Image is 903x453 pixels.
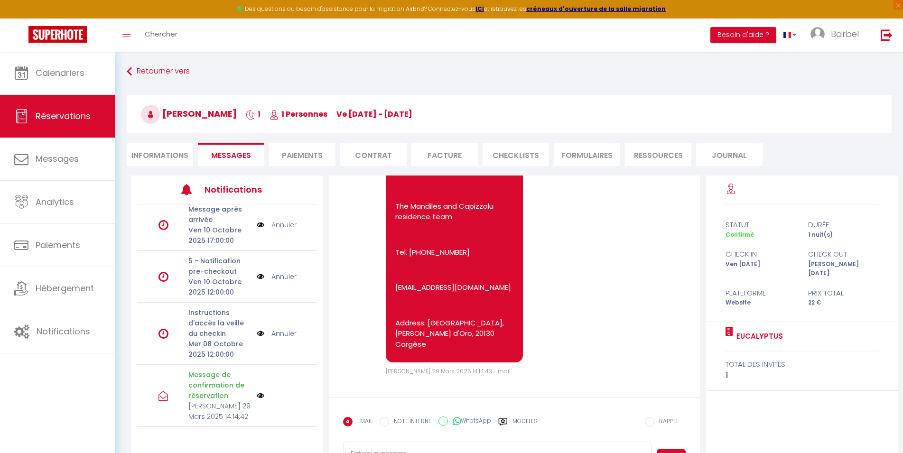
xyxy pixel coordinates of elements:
a: ... Bärbel [803,18,871,52]
span: Réservations [36,110,91,122]
p: [PERSON_NAME] 29 Mars 2025 14:14:42 [188,401,251,422]
li: Ressources [625,143,691,166]
p: 5 - Notification pre-checkout [188,256,251,277]
li: Facture [411,143,478,166]
label: EMAIL [353,417,372,427]
label: WhatsApp [448,416,491,427]
a: ICI [475,5,484,13]
p: Tel. [PHONE_NUMBER] [395,247,513,258]
div: check out [802,249,885,260]
p: Address: [GEOGRAPHIC_DATA], [PERSON_NAME] d'Oro, 20130 Cargèse [395,318,513,350]
div: Ven [DATE] [719,260,802,278]
span: 1 Personnes [270,109,327,120]
li: Contrat [340,143,407,166]
li: FORMULAIRES [554,143,620,166]
span: Notifications [37,325,90,337]
li: Paiements [269,143,335,166]
span: Chercher [145,29,177,39]
div: total des invités [726,359,879,370]
span: Messages [36,153,79,165]
p: Instructions d'accès la veille du checkin [188,307,251,339]
div: Plateforme [719,287,802,299]
img: logout [881,29,893,41]
button: Ouvrir le widget de chat LiveChat [8,4,36,32]
div: [PERSON_NAME] [DATE] [802,260,885,278]
li: Informations [127,143,193,166]
span: ve [DATE] - [DATE] [336,109,412,120]
span: Messages [211,150,251,161]
div: check in [719,249,802,260]
button: Besoin d'aide ? [710,27,776,43]
span: Hébergement [36,282,94,294]
a: Retourner vers [127,63,892,80]
span: Bärbel [831,28,859,40]
div: durée [802,219,885,231]
p: The Mandiles and Capizzolu residence team [395,201,513,222]
div: statut [719,219,802,231]
a: Annuler [271,328,297,339]
h3: Notifications [205,179,279,200]
li: CHECKLISTS [483,143,549,166]
a: EUCALYPTUS [733,331,783,342]
img: NO IMAGE [257,392,264,399]
p: Mer 08 Octobre 2025 12:00:00 [188,339,251,360]
img: Super Booking [28,26,87,43]
img: ... [810,27,825,41]
a: Annuler [271,271,297,282]
p: Message de confirmation de réservation [188,370,251,401]
img: NO IMAGE [257,328,264,339]
p: Ven 10 Octobre 2025 17:00:00 [188,225,251,246]
div: 1 [726,370,879,381]
div: Prix total [802,287,885,299]
label: NOTE INTERNE [389,417,431,427]
span: [PERSON_NAME] [141,108,237,120]
span: Analytics [36,196,74,208]
span: [PERSON_NAME] 29 Mars 2025 14:14:43 - mail [386,367,511,375]
div: Website [719,298,802,307]
p: [EMAIL_ADDRESS][DOMAIN_NAME] [395,282,513,293]
span: 1 [246,109,261,120]
label: RAPPEL [654,417,679,427]
img: NO IMAGE [257,271,264,282]
div: 22 € [802,298,885,307]
a: créneaux d'ouverture de la salle migration [526,5,666,13]
li: Journal [696,143,763,166]
a: Annuler [271,220,297,230]
img: NO IMAGE [257,220,264,230]
p: Message après arrivée [188,204,251,225]
label: Modèles [512,417,538,434]
p: Ven 10 Octobre 2025 12:00:00 [188,277,251,297]
span: Confirmé [726,231,754,239]
div: 1 nuit(s) [802,231,885,240]
span: Calendriers [36,67,84,79]
a: Chercher [138,18,185,52]
span: Paiements [36,239,80,251]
